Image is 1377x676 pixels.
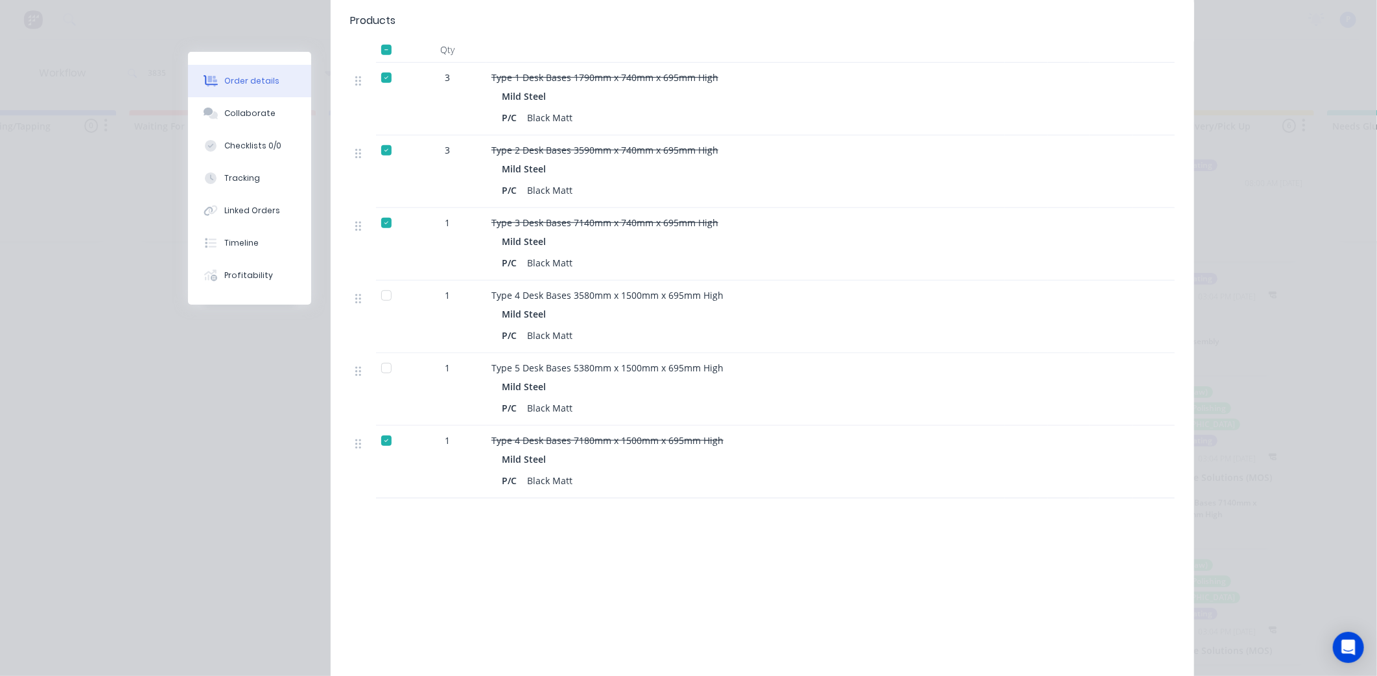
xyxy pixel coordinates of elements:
div: Black Matt [522,399,578,417]
span: Type 2 Desk Bases 3590mm x 740mm x 695mm High [491,144,718,156]
div: Black Matt [522,326,578,345]
div: Timeline [224,237,259,249]
button: Timeline [188,227,311,259]
span: 1 [445,361,450,375]
div: P/C [502,181,522,200]
span: Type 5 Desk Bases 5380mm x 1500mm x 695mm High [491,362,724,374]
div: Black Matt [522,253,578,272]
button: Order details [188,65,311,97]
div: Black Matt [522,181,578,200]
div: Products [350,13,395,29]
div: Profitability [224,270,273,281]
div: P/C [502,108,522,127]
span: 1 [445,434,450,447]
button: Collaborate [188,97,311,130]
span: 3 [445,71,450,84]
div: Mild Steel [502,87,551,106]
button: Checklists 0/0 [188,130,311,162]
div: Qty [408,37,486,63]
div: P/C [502,471,522,490]
div: Checklists 0/0 [224,140,281,152]
span: Type 3 Desk Bases 7140mm x 740mm x 695mm High [491,216,718,229]
div: P/C [502,326,522,345]
span: Type 1 Desk Bases 1790mm x 740mm x 695mm High [491,71,718,84]
span: 1 [445,288,450,302]
span: Type 4 Desk Bases 3580mm x 1500mm x 695mm High [491,289,724,301]
span: 1 [445,216,450,229]
div: Mild Steel [502,159,551,178]
div: Mild Steel [502,450,551,469]
div: Linked Orders [224,205,280,216]
div: Mild Steel [502,232,551,251]
button: Linked Orders [188,194,311,227]
div: Black Matt [522,471,578,490]
div: P/C [502,399,522,417]
div: P/C [502,253,522,272]
span: Type 4 Desk Bases 7180mm x 1500mm x 695mm High [491,434,724,447]
div: Mild Steel [502,305,551,323]
div: Collaborate [224,108,276,119]
span: 3 [445,143,450,157]
div: Open Intercom Messenger [1333,632,1364,663]
div: Black Matt [522,108,578,127]
div: Tracking [224,172,260,184]
div: Mild Steel [502,377,551,396]
div: Order details [224,75,279,87]
button: Tracking [188,162,311,194]
button: Profitability [188,259,311,292]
